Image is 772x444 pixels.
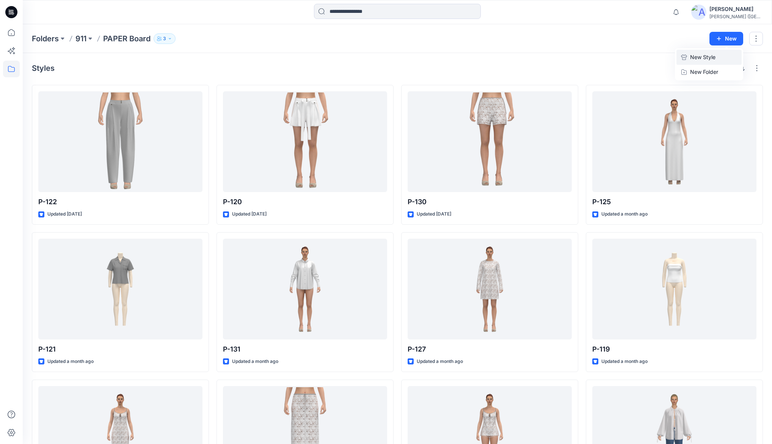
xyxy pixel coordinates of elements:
[223,239,387,339] a: P-131
[690,53,716,62] p: New Style
[38,197,202,207] p: P-122
[103,33,151,44] p: PAPER Board
[163,34,166,43] p: 3
[232,358,278,366] p: Updated a month ago
[592,239,756,339] a: P-119
[592,344,756,355] p: P-119
[592,197,756,207] p: P-125
[408,239,572,339] a: P-127
[223,91,387,192] a: P-120
[223,344,387,355] p: P-131
[32,33,59,44] a: Folders
[676,50,742,65] a: New Style
[709,5,763,14] div: [PERSON_NAME]
[38,344,202,355] p: P-121
[47,210,82,218] p: Updated [DATE]
[709,14,763,19] div: [PERSON_NAME] ([GEOGRAPHIC_DATA]) Exp...
[601,210,648,218] p: Updated a month ago
[38,239,202,339] a: P-121
[223,197,387,207] p: P-120
[417,210,451,218] p: Updated [DATE]
[38,91,202,192] a: P-122
[232,210,267,218] p: Updated [DATE]
[690,68,718,76] p: New Folder
[709,32,743,45] button: New
[408,344,572,355] p: P-127
[32,64,55,73] h4: Styles
[408,91,572,192] a: P-130
[592,91,756,192] a: P-125
[601,358,648,366] p: Updated a month ago
[691,5,706,20] img: avatar
[417,358,463,366] p: Updated a month ago
[154,33,176,44] button: 3
[408,197,572,207] p: P-130
[47,358,94,366] p: Updated a month ago
[75,33,86,44] a: 911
